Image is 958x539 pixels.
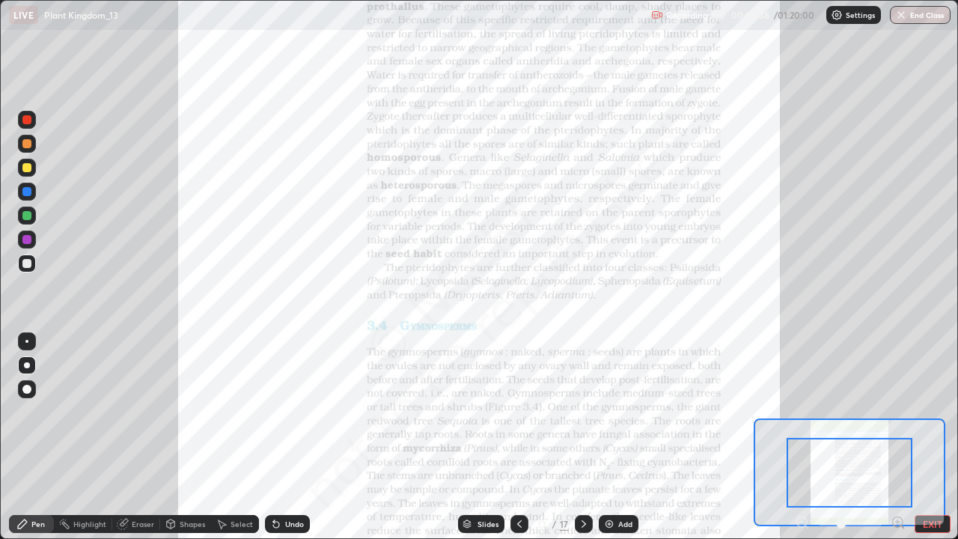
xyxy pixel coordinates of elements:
[73,520,106,528] div: Highlight
[44,9,118,21] p: Plant Kingdom_13
[31,520,45,528] div: Pen
[231,520,253,528] div: Select
[603,518,615,530] img: add-slide-button
[478,520,498,528] div: Slides
[890,6,951,24] button: End Class
[666,10,708,21] p: Recording
[13,9,34,21] p: LIVE
[651,9,663,21] img: recording.375f2c34.svg
[132,520,154,528] div: Eraser
[180,520,205,528] div: Shapes
[618,520,632,528] div: Add
[846,11,875,19] p: Settings
[895,9,907,21] img: end-class-cross
[534,520,549,529] div: 13
[831,9,843,21] img: class-settings-icons
[285,520,304,528] div: Undo
[915,515,951,533] button: EXIT
[560,517,569,531] div: 17
[552,520,557,529] div: /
